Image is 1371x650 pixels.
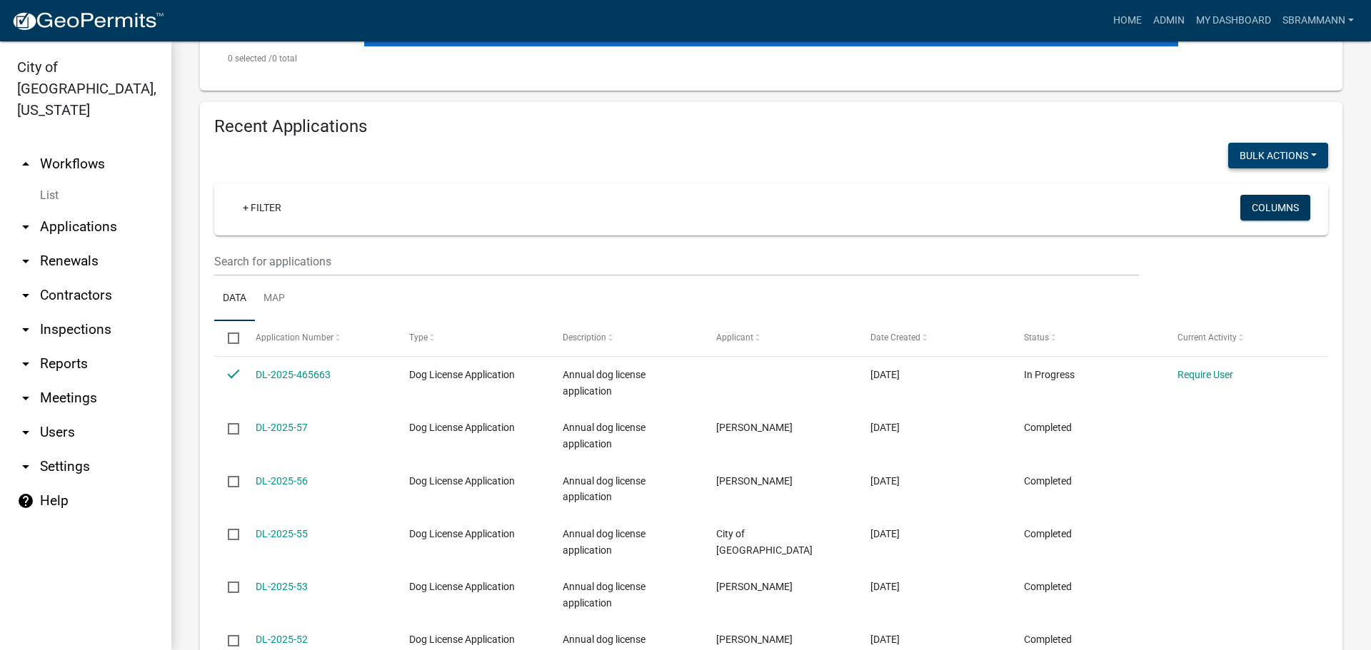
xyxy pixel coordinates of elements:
datatable-header-cell: Applicant [703,321,856,355]
span: Completed [1024,475,1072,487]
span: Dog License Application [409,634,515,645]
a: DL-2025-56 [256,475,308,487]
div: 0 total [214,41,1328,76]
span: Dog License Application [409,581,515,592]
span: 07/17/2025 [870,581,900,592]
i: arrow_drop_down [17,390,34,407]
datatable-header-cell: Date Created [856,321,1010,355]
span: Annual dog license application [563,369,646,397]
datatable-header-cell: Select [214,321,241,355]
span: Dog License Application [409,528,515,539]
span: 08/11/2025 [870,475,900,487]
span: Annual dog license application [563,475,646,503]
span: Date Created [870,332,920,342]
a: My Dashboard [1190,7,1277,34]
i: arrow_drop_down [17,287,34,304]
button: Columns [1240,195,1310,220]
span: Dog License Application [409,422,515,433]
a: DL-2025-55 [256,528,308,539]
span: Application Number [256,332,333,342]
i: arrow_drop_down [17,424,34,441]
span: 0 selected / [228,54,272,64]
i: arrow_drop_down [17,321,34,338]
span: Annual dog license application [563,528,646,556]
span: 08/11/2025 [870,528,900,539]
i: help [17,492,34,509]
span: Dog License Application [409,475,515,487]
a: DL-2025-465663 [256,369,331,380]
i: arrow_drop_down [17,355,34,372]
datatable-header-cell: Description [549,321,703,355]
i: arrow_drop_down [17,218,34,235]
span: Susan Brammann [716,581,793,592]
span: Denise Plagmann [716,634,793,645]
span: Susan Brammann [716,422,793,433]
span: City of Harlan [716,528,813,556]
span: 08/18/2025 [870,369,900,380]
span: Description [563,332,606,342]
span: Amy S Jones [716,475,793,487]
a: + Filter [231,195,293,220]
button: Bulk Actions [1228,143,1328,168]
span: Completed [1024,422,1072,433]
a: Require User [1177,369,1233,380]
i: arrow_drop_up [17,156,34,173]
span: Applicant [716,332,753,342]
i: arrow_drop_down [17,458,34,475]
span: Annual dog license application [563,581,646,609]
a: Map [255,276,293,322]
a: DL-2025-57 [256,422,308,433]
span: Current Activity [1177,332,1237,342]
span: Completed [1024,581,1072,592]
span: 08/18/2025 [870,422,900,433]
a: Data [214,276,255,322]
datatable-header-cell: Type [396,321,549,355]
span: 07/14/2025 [870,634,900,645]
span: Completed [1024,634,1072,645]
h4: Recent Applications [214,116,1328,137]
a: Admin [1147,7,1190,34]
a: DL-2025-53 [256,581,308,592]
i: arrow_drop_down [17,253,34,270]
span: Type [409,332,428,342]
span: Dog License Application [409,369,515,380]
input: Search for applications [214,247,1139,276]
datatable-header-cell: Current Activity [1164,321,1317,355]
span: Status [1024,332,1049,342]
a: SBrammann [1277,7,1360,34]
datatable-header-cell: Application Number [241,321,395,355]
a: DL-2025-52 [256,634,308,645]
span: In Progress [1024,369,1075,380]
datatable-header-cell: Status [1010,321,1164,355]
span: Completed [1024,528,1072,539]
a: Home [1108,7,1147,34]
span: Annual dog license application [563,422,646,450]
